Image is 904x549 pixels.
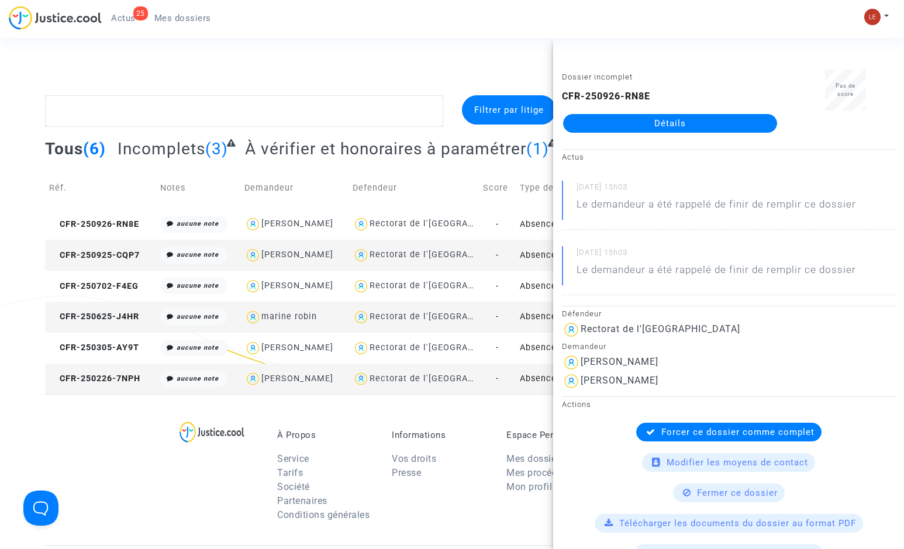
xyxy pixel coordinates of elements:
[277,481,310,492] a: Société
[496,343,499,353] span: -
[277,509,370,520] a: Conditions générales
[864,9,881,25] img: 7d989c7df380ac848c7da5f314e8ff03
[562,320,581,339] img: icon-user.svg
[45,139,83,158] span: Tous
[581,375,658,386] div: [PERSON_NAME]
[667,457,808,468] span: Modifier les moyens de contact
[506,430,603,440] p: Espace Personnel
[392,453,436,464] a: Vos droits
[496,219,499,229] span: -
[49,219,139,229] span: CFR-250926-RN8E
[562,342,606,351] small: Demandeur
[516,240,646,271] td: Absence de mise à disposition d'AESH
[244,247,261,264] img: icon-user.svg
[261,219,333,229] div: [PERSON_NAME]
[496,281,499,291] span: -
[277,495,327,506] a: Partenaires
[697,488,778,498] span: Fermer ce dossier
[370,281,519,291] div: Rectorat de l'[GEOGRAPHIC_DATA]
[516,364,646,395] td: Absence de mise à disposition d'AESH
[244,371,261,388] img: icon-user.svg
[562,72,633,81] small: Dossier incomplet
[392,430,489,440] p: Informations
[836,82,855,97] span: Pas de score
[261,312,317,322] div: marine robin
[261,374,333,384] div: [PERSON_NAME]
[661,427,815,437] span: Forcer ce dossier comme complet
[479,167,516,209] td: Score
[133,6,148,20] div: 25
[577,197,856,217] p: Le demandeur a été rappelé de finir de remplir ce dossier
[244,216,261,233] img: icon-user.svg
[145,9,220,27] a: Mes dossiers
[370,374,519,384] div: Rectorat de l'[GEOGRAPHIC_DATA]
[577,182,895,197] small: [DATE] 15h03
[562,353,581,372] img: icon-user.svg
[45,167,156,209] td: Réf.
[353,278,370,295] img: icon-user.svg
[370,219,519,229] div: Rectorat de l'[GEOGRAPHIC_DATA]
[83,139,106,158] span: (6)
[240,167,349,209] td: Demandeur
[370,312,519,322] div: Rectorat de l'[GEOGRAPHIC_DATA]
[581,323,740,334] div: Rectorat de l'[GEOGRAPHIC_DATA]
[496,374,499,384] span: -
[562,372,581,391] img: icon-user.svg
[205,139,228,158] span: (3)
[177,344,219,351] i: aucune note
[180,422,244,443] img: logo-lg.svg
[353,216,370,233] img: icon-user.svg
[154,13,211,23] span: Mes dossiers
[506,467,576,478] a: Mes procédures
[102,9,145,27] a: 25Actus
[49,312,139,322] span: CFR-250625-J4HR
[9,6,102,30] img: jc-logo.svg
[516,167,646,209] td: Type de dossier
[49,374,140,384] span: CFR-250226-7NPH
[118,139,205,158] span: Incomplets
[353,340,370,357] img: icon-user.svg
[261,281,333,291] div: [PERSON_NAME]
[349,167,479,209] td: Defendeur
[177,375,219,382] i: aucune note
[49,281,139,291] span: CFR-250702-F4EG
[156,167,240,209] td: Notes
[261,250,333,260] div: [PERSON_NAME]
[177,282,219,289] i: aucune note
[277,467,303,478] a: Tarifs
[562,91,650,102] b: CFR-250926-RN8E
[474,105,544,115] span: Filtrer par litige
[526,139,549,158] span: (1)
[506,481,552,492] a: Mon profil
[581,356,658,367] div: [PERSON_NAME]
[353,309,370,326] img: icon-user.svg
[506,453,564,464] a: Mes dossiers
[353,371,370,388] img: icon-user.svg
[516,271,646,302] td: Absence de mise à disposition d'AESH
[562,400,591,409] small: Actions
[577,263,856,283] p: Le demandeur a été rappelé de finir de remplir ce dossier
[277,430,374,440] p: À Propos
[516,302,646,333] td: Absence de mise à disposition d'AESH
[496,250,499,260] span: -
[370,343,712,353] div: Rectorat de l'[GEOGRAPHIC_DATA] ([GEOGRAPHIC_DATA]-[GEOGRAPHIC_DATA])
[619,518,856,529] span: Télécharger les documents du dossier au format PDF
[562,309,602,318] small: Défendeur
[177,220,219,227] i: aucune note
[111,13,136,23] span: Actus
[245,139,526,158] span: À vérifier et honoraires à paramétrer
[23,491,58,526] iframe: Help Scout Beacon - Open
[244,278,261,295] img: icon-user.svg
[370,250,519,260] div: Rectorat de l'[GEOGRAPHIC_DATA]
[244,309,261,326] img: icon-user.svg
[516,333,646,364] td: Absence de mise à disposition d'AESH
[49,343,139,353] span: CFR-250305-AY9T
[496,312,499,322] span: -
[177,313,219,320] i: aucune note
[392,467,421,478] a: Presse
[577,247,895,263] small: [DATE] 15h03
[516,209,646,240] td: Absence de mise à disposition d'AESH
[49,250,140,260] span: CFR-250925-CQP7
[277,453,309,464] a: Service
[562,153,584,161] small: Actus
